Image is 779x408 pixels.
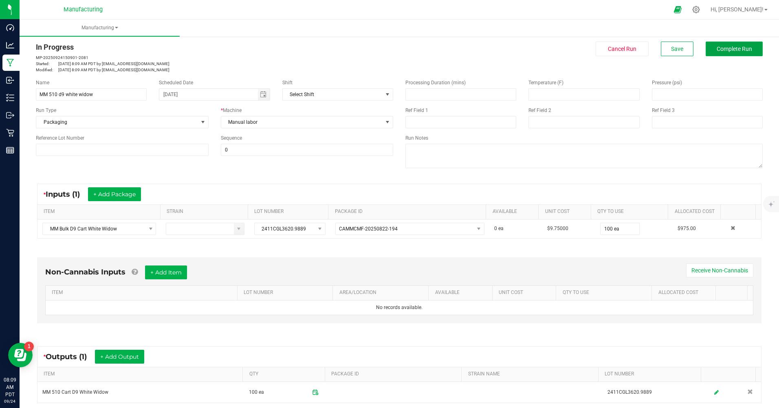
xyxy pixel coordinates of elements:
[37,382,244,403] td: MM 510 Cart D9 White Widow
[46,190,88,199] span: Inputs (1)
[405,107,428,113] span: Ref Field 1
[255,223,315,235] span: 2411CGL3620.9889
[603,382,706,403] td: 2411CGL3620.9889
[6,94,14,102] inline-svg: Inventory
[675,208,717,215] a: Allocated CostSortable
[339,226,398,232] span: CAMMCMF-20250822-194
[493,208,535,215] a: AVAILABLESortable
[4,376,16,398] p: 08:09 AM PDT
[545,208,588,215] a: Unit CostSortable
[64,6,103,13] span: Manufacturing
[36,116,198,128] span: Packaging
[671,46,683,52] span: Save
[727,208,752,215] a: Sortable
[244,290,330,296] a: LOT NUMBERSortable
[669,2,687,18] span: Open Ecommerce Menu
[249,371,322,377] a: QTYSortable
[43,223,145,235] span: MM Bulk D9 Cart White Widow
[498,226,504,231] span: ea
[605,371,698,377] a: LOT NUMBERSortable
[36,61,58,67] span: Started:
[36,61,393,67] p: [DATE] 8:09 AM PDT by [EMAIL_ADDRESS][DOMAIN_NAME]
[711,6,764,13] span: Hi, [PERSON_NAME]!
[36,107,56,114] span: Run Type
[159,80,193,86] span: Scheduled Date
[46,352,95,361] span: Outputs (1)
[596,42,649,56] button: Cancel Run
[331,371,458,377] a: PACKAGE IDSortable
[686,263,753,277] button: Receive Non-Cannabis
[717,46,752,52] span: Complete Run
[249,386,264,399] span: 100 ea
[24,342,34,351] iframe: Resource center unread badge
[435,290,489,296] a: AVAILABLESortable
[8,343,33,367] iframe: Resource center
[6,41,14,49] inline-svg: Analytics
[20,20,180,37] a: Manufacturing
[597,208,665,215] a: QTY TO USESortable
[36,42,393,53] div: In Progress
[528,80,563,86] span: Temperature (F)
[36,67,58,73] span: Modified:
[652,107,675,113] span: Ref Field 3
[6,146,14,154] inline-svg: Reports
[45,268,125,276] span: Non-Cannabis Inputs
[52,290,234,296] a: ITEMSortable
[132,268,138,276] a: Add Non-Cannabis items that were also consumed in the run (e.g. gloves and packaging); Also add N...
[608,46,636,52] span: Cancel Run
[661,42,693,56] button: Save
[658,290,713,296] a: Allocated CostSortable
[46,301,753,315] td: No records available.
[499,290,553,296] a: Unit CostSortable
[547,226,568,231] span: $9.75000
[167,208,244,215] a: STRAINSortable
[283,89,383,100] span: Select Shift
[36,67,393,73] p: [DATE] 8:09 AM PDT by [EMAIL_ADDRESS][DOMAIN_NAME]
[282,80,293,86] span: Shift
[405,80,466,86] span: Processing Duration (mins)
[6,76,14,84] inline-svg: Inbound
[563,290,649,296] a: QTY TO USESortable
[36,55,393,61] p: MP-20250924150901-2081
[6,129,14,137] inline-svg: Retail
[528,107,551,113] span: Ref Field 2
[335,208,483,215] a: PACKAGE IDSortable
[254,208,325,215] a: LOT NUMBERSortable
[145,265,187,279] button: + Add Item
[691,6,701,13] div: Manage settings
[221,116,383,128] span: Manual labor
[6,111,14,119] inline-svg: Outbound
[95,350,144,364] button: + Add Output
[36,80,49,86] span: Name
[44,208,157,215] a: ITEMSortable
[6,24,14,32] inline-svg: Dashboard
[282,88,393,101] span: NO DATA FOUND
[707,371,753,377] a: Sortable
[678,226,696,231] span: $975.00
[652,80,682,86] span: Pressure (psi)
[339,290,425,296] a: AREA/LOCATIONSortable
[468,371,595,377] a: STRAIN NAMESortable
[42,223,156,235] span: NO DATA FOUND
[309,386,322,399] span: Package timestamp is valid
[159,89,258,100] input: Date
[44,371,240,377] a: ITEMSortable
[405,135,428,141] span: Run Notes
[20,24,180,31] span: Manufacturing
[4,398,16,404] p: 09/24
[88,187,141,201] button: + Add Package
[722,290,744,296] a: Sortable
[494,226,497,231] span: 0
[706,42,763,56] button: Complete Run
[36,135,84,141] span: Reference Lot Number
[221,135,242,141] span: Sequence
[258,89,270,100] span: Toggle calendar
[6,59,14,67] inline-svg: Manufacturing
[223,107,242,113] span: Machine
